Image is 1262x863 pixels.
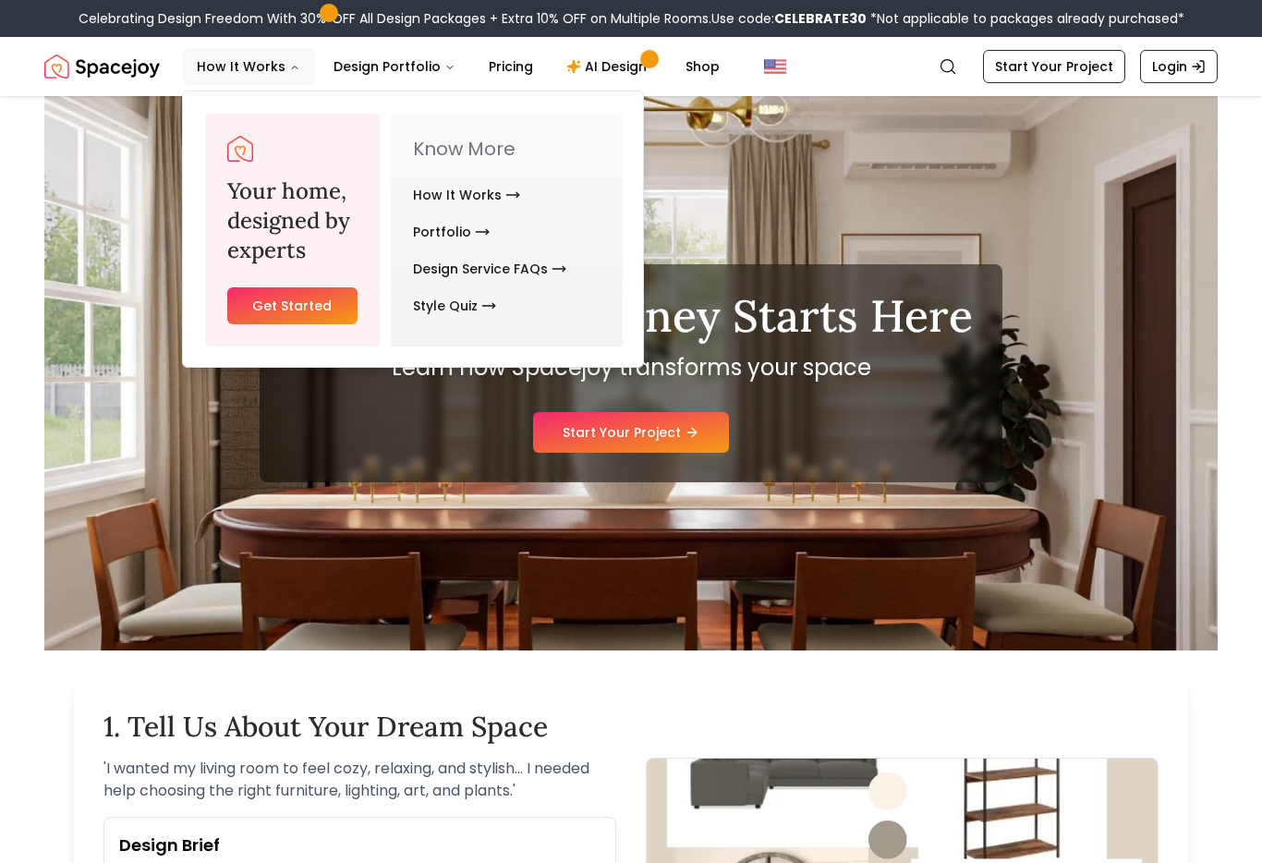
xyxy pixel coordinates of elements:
[289,353,973,383] p: Learn how Spacejoy transforms your space
[79,9,1184,28] div: Celebrating Design Freedom With 30% OFF All Design Packages + Extra 10% OFF on Multiple Rooms.
[671,48,734,85] a: Shop
[227,176,358,265] h3: Your home, designed by experts
[711,9,867,28] span: Use code:
[474,48,548,85] a: Pricing
[119,833,601,858] h3: Design Brief
[103,710,1159,743] h2: 1. Tell Us About Your Dream Space
[182,48,734,85] nav: Main
[44,48,160,85] a: Spacejoy
[227,136,253,162] a: Spacejoy
[413,136,601,162] p: Know More
[44,37,1218,96] nav: Global
[44,48,160,85] img: Spacejoy Logo
[983,50,1125,83] a: Start Your Project
[182,48,315,85] button: How It Works
[774,9,867,28] b: CELEBRATE30
[867,9,1184,28] span: *Not applicable to packages already purchased*
[413,287,496,324] a: Style Quiz
[413,250,566,287] a: Design Service FAQs
[1140,50,1218,83] a: Login
[227,136,253,162] img: Spacejoy Logo
[183,91,645,369] div: How It Works
[552,48,667,85] a: AI Design
[413,176,520,213] a: How It Works
[227,287,358,324] a: Get Started
[413,213,490,250] a: Portfolio
[764,55,786,78] img: United States
[103,758,616,802] p: ' I wanted my living room to feel cozy, relaxing, and stylish... I needed help choosing the right...
[533,412,729,453] a: Start Your Project
[319,48,470,85] button: Design Portfolio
